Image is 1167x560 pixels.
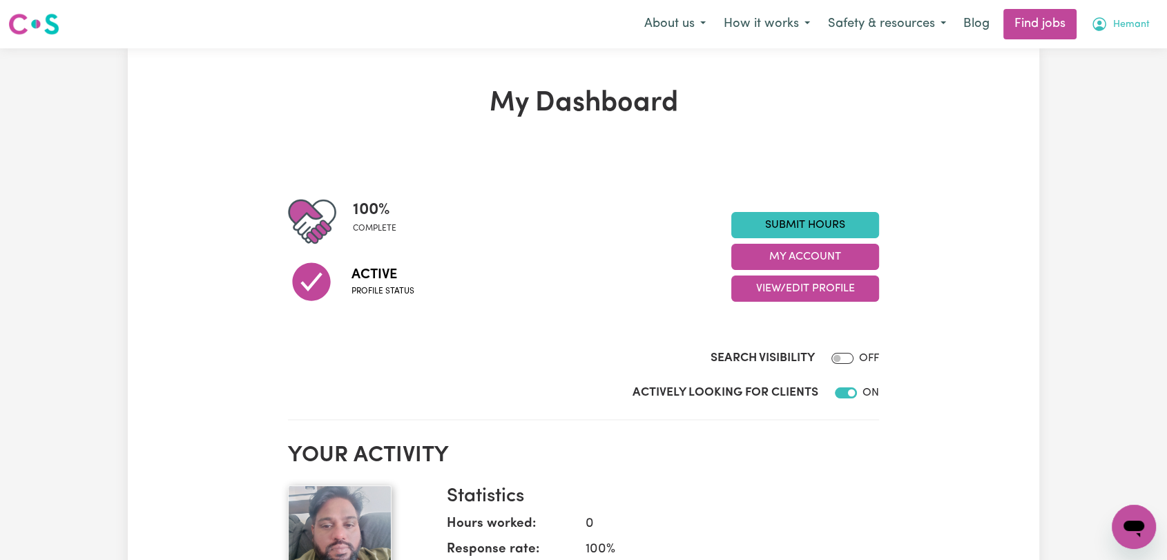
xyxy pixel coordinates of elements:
[731,212,879,238] a: Submit Hours
[447,514,575,540] dt: Hours worked:
[955,9,998,39] a: Blog
[351,264,414,285] span: Active
[633,384,818,402] label: Actively Looking for Clients
[862,387,879,398] span: ON
[353,197,396,222] span: 100 %
[711,349,815,367] label: Search Visibility
[353,197,407,246] div: Profile completeness: 100%
[8,12,59,37] img: Careseekers logo
[353,222,396,235] span: complete
[1003,9,1077,39] a: Find jobs
[575,514,868,534] dd: 0
[351,285,414,298] span: Profile status
[731,276,879,302] button: View/Edit Profile
[288,87,879,120] h1: My Dashboard
[447,485,868,509] h3: Statistics
[819,10,955,39] button: Safety & resources
[1113,17,1150,32] span: Hemant
[635,10,715,39] button: About us
[731,244,879,270] button: My Account
[8,8,59,40] a: Careseekers logo
[1082,10,1159,39] button: My Account
[859,353,879,364] span: OFF
[1112,505,1156,549] iframe: Button to launch messaging window
[288,443,879,469] h2: Your activity
[715,10,819,39] button: How it works
[575,540,868,560] dd: 100 %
